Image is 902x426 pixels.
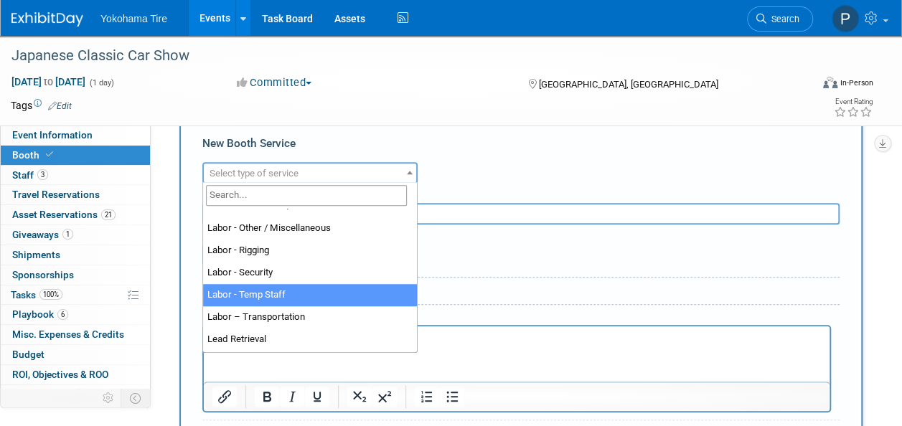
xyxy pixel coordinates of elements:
td: Personalize Event Tab Strip [96,389,121,407]
img: Paris Hull [832,5,859,32]
a: Misc. Expenses & Credits [1,325,150,344]
button: Italic [280,387,304,407]
a: ROI, Objectives & ROO [1,365,150,384]
iframe: Rich Text Area [204,326,830,382]
a: Event Information [1,126,150,145]
span: Sponsorships [12,269,74,280]
img: ExhibitDay [11,12,83,27]
a: Staff3 [1,166,150,185]
span: Event Information [12,129,93,141]
span: [GEOGRAPHIC_DATA], [GEOGRAPHIC_DATA] [539,79,718,90]
a: Edit [48,101,72,111]
button: Bold [255,387,279,407]
span: Budget [12,349,44,360]
button: Subscript [347,387,372,407]
button: Bullet list [440,387,464,407]
span: Select type of service [210,168,299,179]
span: Travel Reservations [12,189,100,200]
span: Asset Reservations [12,209,116,220]
div: Reservation Notes/Details: [202,311,831,325]
span: Tasks [11,289,62,300]
span: Staff [12,169,48,181]
li: Labor - Rigging [203,240,417,262]
li: Labor - Other / Miscellaneous [203,217,417,240]
div: Japanese Classic Car Show [6,43,799,69]
a: Search [747,6,813,32]
button: Insert/edit link [212,387,237,407]
span: 21 [101,209,116,220]
a: Asset Reservations21 [1,205,150,224]
a: Travel Reservations [1,185,150,204]
li: Labor - Temp Staff [203,284,417,306]
span: Misc. Expenses & Credits [12,328,124,340]
a: Shipments [1,245,150,265]
button: Numbered list [415,387,439,407]
a: Sponsorships [1,265,150,285]
span: (1 day) [88,78,114,87]
a: Giveaways1 [1,225,150,245]
span: Attachments [12,389,84,400]
div: In-Person [840,77,873,88]
div: Ideally by [312,224,785,244]
button: Underline [305,387,329,407]
div: Event Format [748,75,873,96]
div: Description (optional) [202,184,840,203]
span: [DATE] [DATE] [11,75,86,88]
li: Labor – Transportation [203,306,417,328]
span: to [42,76,55,87]
a: Playbook6 [1,305,150,324]
img: Format-Inperson.png [823,77,837,88]
td: Tags [11,98,72,113]
a: Attachments4 [1,385,150,404]
li: Lead Retrieval [203,328,417,351]
td: Toggle Event Tabs [121,389,151,407]
span: 1 [62,229,73,240]
span: Shipments [12,249,60,260]
button: Superscript [372,387,397,407]
div: Event Rating [834,98,873,105]
a: Tasks100% [1,285,150,305]
span: 100% [39,289,62,300]
i: Booth reservation complete [46,151,53,158]
li: Labor - Security [203,262,417,284]
li: Material Handling [203,351,417,373]
span: Playbook [12,308,68,320]
span: Search [766,14,799,24]
a: Booth [1,146,150,165]
span: 3 [37,169,48,180]
button: Committed [232,75,317,90]
div: New Booth Service [202,136,840,158]
span: Giveaways [12,229,73,240]
a: Budget [1,345,150,364]
span: 6 [57,309,68,320]
input: Search... [206,185,407,206]
span: ROI, Objectives & ROO [12,369,108,380]
span: Booth [12,149,56,161]
span: 4 [73,389,84,399]
span: Yokohama Tire [100,13,167,24]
